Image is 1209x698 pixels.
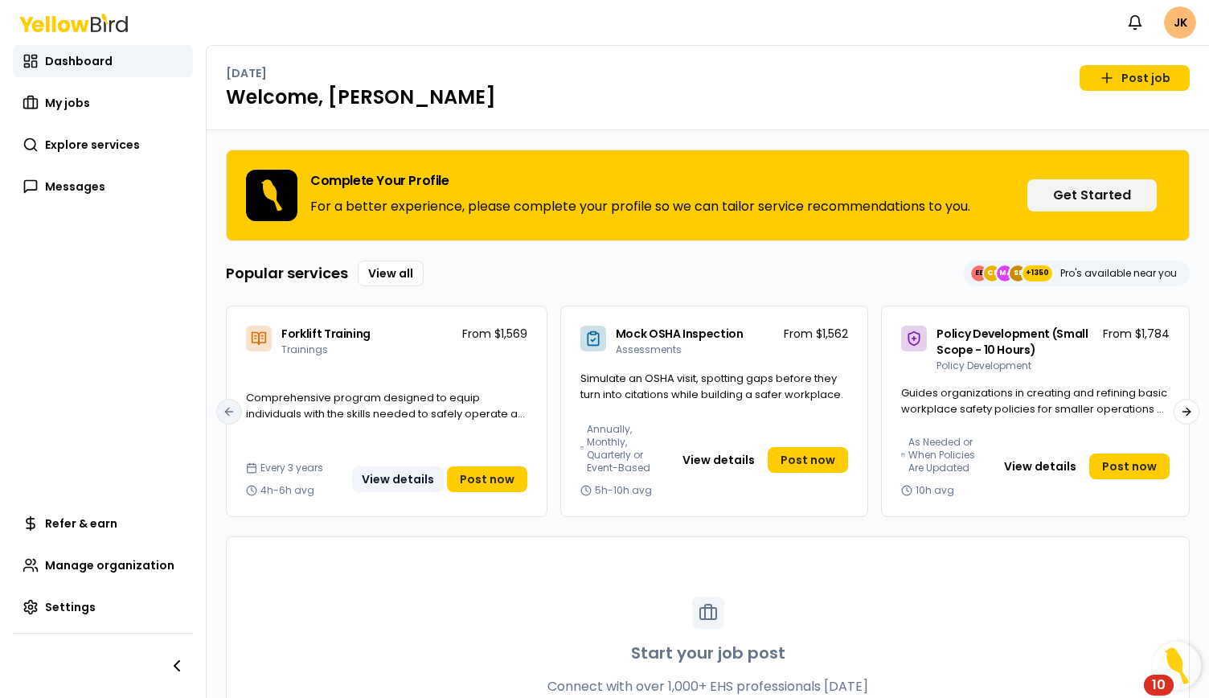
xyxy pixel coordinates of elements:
span: Every 3 years [260,462,323,474]
span: EE [971,265,987,281]
button: Open Resource Center, 10 new notifications [1153,642,1201,690]
a: Manage organization [13,549,193,581]
span: Trainings [281,343,328,356]
h3: Complete Your Profile [310,174,970,187]
span: Mock OSHA Inspection [616,326,744,342]
span: Dashboard [45,53,113,69]
button: View details [352,466,444,492]
p: From $1,562 [784,326,848,342]
h3: Popular services [226,262,348,285]
span: As Needed or When Policies Are Updated [908,436,981,474]
p: From $1,784 [1103,326,1170,342]
p: For a better experience, please complete your profile so we can tailor service recommendations to... [310,197,970,216]
a: My jobs [13,87,193,119]
a: Refer & earn [13,507,193,540]
span: CE [984,265,1000,281]
span: Annually, Monthly, Quarterly or Event-Based [587,423,660,474]
a: Post now [1089,454,1170,479]
span: Simulate an OSHA visit, spotting gaps before they turn into citations while building a safer work... [580,371,843,402]
span: Post now [1102,458,1157,474]
span: +1350 [1026,265,1049,281]
span: Assessments [616,343,682,356]
p: From $1,569 [462,326,527,342]
p: [DATE] [226,65,267,81]
button: View details [673,447,764,473]
span: SE [1010,265,1026,281]
span: Explore services [45,137,140,153]
a: Post job [1080,65,1190,91]
a: Post now [447,466,527,492]
a: Post now [768,447,848,473]
a: Messages [13,170,193,203]
span: Refer & earn [45,515,117,532]
span: JK [1164,6,1196,39]
p: Pro's available near you [1060,267,1177,280]
span: Policy Development [936,359,1031,372]
p: Connect with over 1,000+ EHS professionals [DATE] [547,677,868,696]
a: Settings [13,591,193,623]
span: 10h avg [916,484,954,497]
span: Post now [781,452,835,468]
span: Guides organizations in creating and refining basic workplace safety policies for smaller operati... [901,385,1168,432]
span: MJ [997,265,1013,281]
span: 4h-6h avg [260,484,314,497]
span: Comprehensive program designed to equip individuals with the skills needed to safely operate a fo... [246,390,525,437]
h1: Welcome, [PERSON_NAME] [226,84,1190,110]
h3: Start your job post [631,642,785,664]
span: Forklift Training [281,326,371,342]
button: View details [994,454,1086,479]
span: 5h-10h avg [595,484,652,497]
a: Dashboard [13,45,193,77]
span: Settings [45,599,96,615]
a: Explore services [13,129,193,161]
span: My jobs [45,95,90,111]
button: Get Started [1027,179,1157,211]
span: Messages [45,179,105,195]
span: Post now [460,471,514,487]
a: View all [358,261,424,286]
span: Policy Development (Small Scope - 10 Hours) [936,326,1088,358]
span: Manage organization [45,557,174,573]
div: Complete Your ProfileFor a better experience, please complete your profile so we can tailor servi... [226,150,1190,241]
